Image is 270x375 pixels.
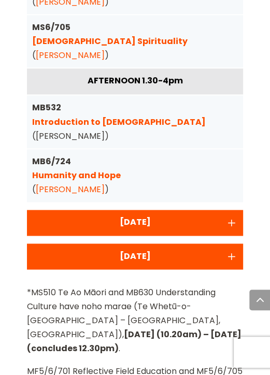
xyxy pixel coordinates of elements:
div: ( ) [32,154,238,197]
strong: MB6/724 [32,155,121,181]
a: [PERSON_NAME] [36,49,105,61]
span: Accordion toggle 2 [225,216,238,228]
strong: [DATE] (10.20am) – [DATE] (concludes 12.30pm) [27,328,241,354]
div: [DATE] [32,215,238,229]
div: ([PERSON_NAME]) [32,100,238,143]
a: Introduction to [DEMOGRAPHIC_DATA] [32,116,206,128]
span: Accordion toggle 3 [225,250,238,262]
p: *MS510 Te Ao Māori and MB630 Understanding Culture have noho marae (Te Whetū-o-[GEOGRAPHIC_DATA] ... [27,285,243,355]
div: [DATE] [32,249,238,263]
strong: AFTERNOON 1.30-4pm [87,75,182,86]
a: [PERSON_NAME] [36,183,105,195]
a: [DEMOGRAPHIC_DATA] Spirituality [32,35,188,47]
strong: MB532 [32,102,206,127]
strong: MS6/705 [32,21,188,47]
div: ( ) [32,20,238,63]
a: Humanity and Hope [32,169,121,181]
